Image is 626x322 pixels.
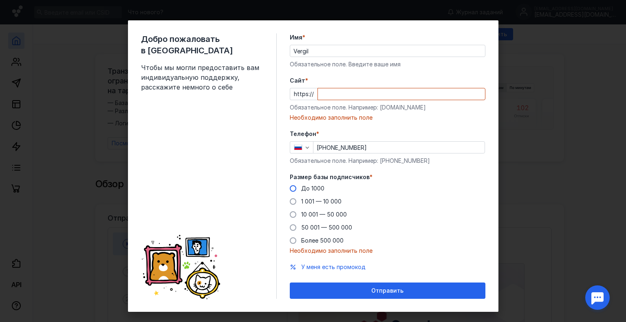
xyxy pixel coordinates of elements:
span: Имя [290,33,302,42]
span: Добро пожаловать в [GEOGRAPHIC_DATA] [141,33,263,56]
button: Отправить [290,283,485,299]
span: Более 500 000 [301,237,344,244]
span: Телефон [290,130,316,138]
button: У меня есть промокод [301,263,366,271]
div: Обязательное поле. Например: [PHONE_NUMBER] [290,157,485,165]
div: Необходимо заполнить поле [290,247,485,255]
span: Отправить [371,287,403,294]
span: 10 001 — 50 000 [301,211,347,218]
span: 1 001 — 10 000 [301,198,342,205]
span: Чтобы мы могли предоставить вам индивидуальную поддержку, расскажите немного о себе [141,63,263,92]
span: 50 001 — 500 000 [301,224,352,231]
span: Размер базы подписчиков [290,173,370,181]
div: Необходимо заполнить поле [290,114,485,122]
div: Обязательное поле. Например: [DOMAIN_NAME] [290,103,485,112]
span: Cайт [290,77,305,85]
span: До 1000 [301,185,324,192]
div: Обязательное поле. Введите ваше имя [290,60,485,68]
span: У меня есть промокод [301,263,366,270]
